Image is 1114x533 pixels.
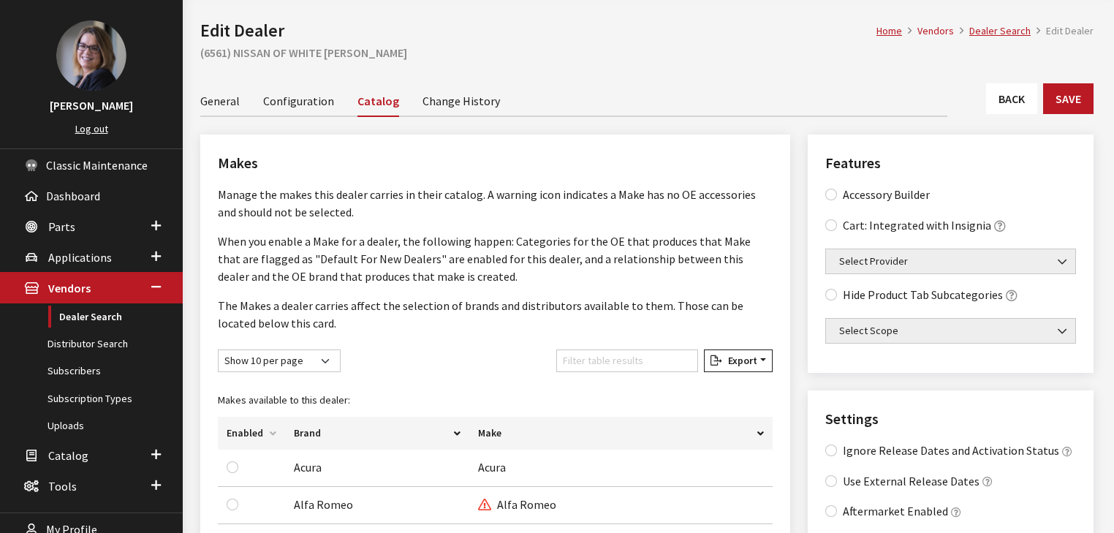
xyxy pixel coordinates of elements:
span: Catalog [48,448,88,463]
span: Export [722,354,757,367]
span: Select Scope [825,318,1076,344]
li: Vendors [902,23,954,39]
span: Tools [48,479,77,494]
a: Dealer Search [969,24,1031,37]
h1: Edit Dealer [200,18,876,44]
input: Filter table results [556,349,698,372]
a: General [200,85,240,116]
span: Applications [48,250,112,265]
th: Enabled: activate to sort column ascending [218,417,285,450]
span: Classic Maintenance [46,158,148,173]
span: Vendors [48,281,91,296]
th: Make: activate to sort column ascending [469,417,773,450]
input: Enable Make [227,461,238,473]
span: Select Provider [825,249,1076,274]
button: Export [704,349,773,372]
label: Hide Product Tab Subcategories [843,286,1003,303]
span: Select Provider [835,254,1066,269]
a: Back [986,83,1037,114]
button: Save [1043,83,1094,114]
label: Aftermarket Enabled [843,502,948,520]
td: Acura [285,450,469,487]
span: Select Scope [835,323,1066,339]
input: Enable Make [227,499,238,510]
h3: [PERSON_NAME] [15,97,168,114]
th: Brand: activate to sort column descending [285,417,469,450]
a: Change History [423,85,500,116]
li: Edit Dealer [1031,23,1094,39]
span: Parts [48,219,75,234]
caption: Makes available to this dealer: [218,384,773,417]
span: Alfa Romeo [478,497,556,512]
a: Home [876,24,902,37]
label: Ignore Release Dates and Activation Status [843,442,1059,459]
label: Use External Release Dates [843,472,980,490]
span: Acura [478,460,506,475]
h2: Features [825,152,1076,174]
a: Configuration [263,85,334,116]
label: Cart: Integrated with Insignia [843,216,991,234]
p: Manage the makes this dealer carries in their catalog. A warning icon indicates a Make has no OE ... [218,186,773,221]
label: Accessory Builder [843,186,930,203]
p: The Makes a dealer carries affect the selection of brands and distributors available to them. Tho... [218,297,773,332]
h2: (6561) NISSAN OF WHITE [PERSON_NAME] [200,44,1094,61]
a: Log out [75,122,108,135]
img: Kim Callahan Collins [56,20,126,91]
h2: Makes [218,152,773,174]
i: No OE accessories [478,499,491,511]
p: When you enable a Make for a dealer, the following happen: Categories for the OE that produces th... [218,233,773,285]
td: Alfa Romeo [285,487,469,524]
span: Dashboard [46,189,100,203]
a: Catalog [357,85,399,117]
h2: Settings [825,408,1076,430]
